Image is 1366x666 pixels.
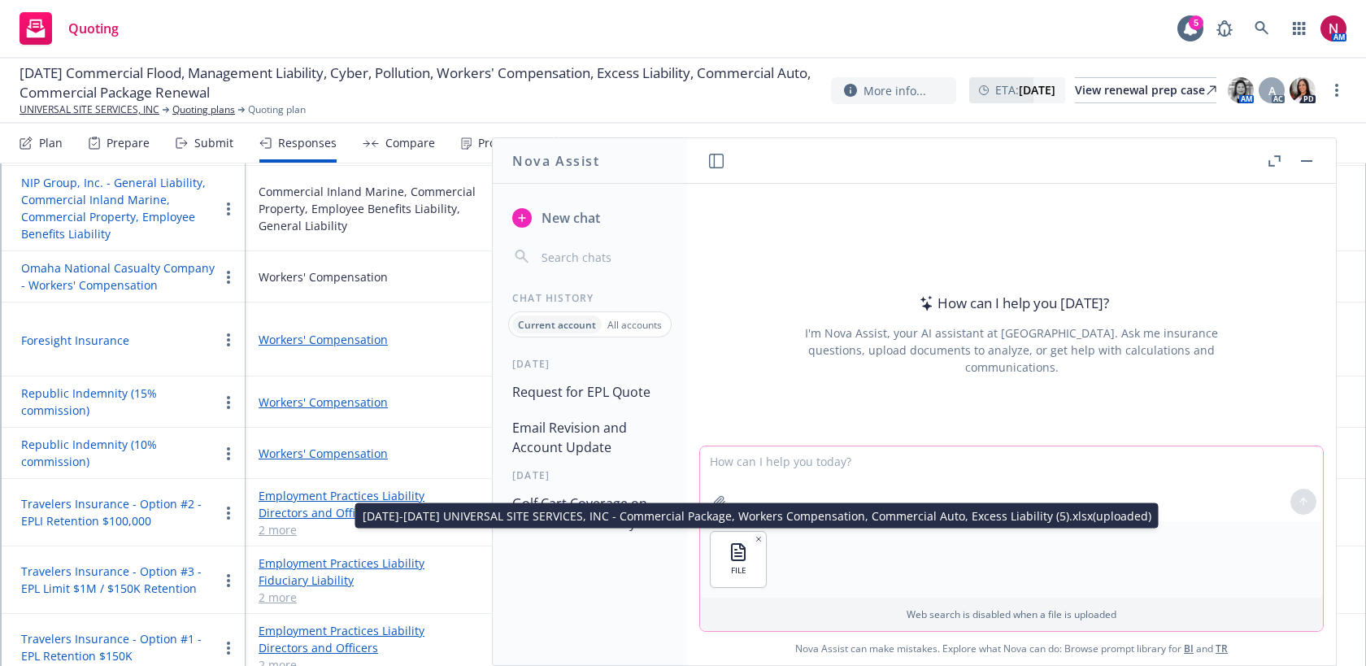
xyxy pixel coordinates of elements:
p: Web search is disabled when a file is uploaded [710,607,1313,621]
div: Workers' Compensation [259,268,388,285]
div: Compare [385,137,435,150]
img: photo [1290,77,1316,103]
h1: Nova Assist [512,151,600,171]
img: photo [1320,15,1346,41]
a: UNIVERSAL SITE SERVICES, INC [20,102,159,117]
button: Golf Cart Coverage on Inland Marine Policy [506,489,674,538]
div: How can I help you [DATE]? [915,293,1109,314]
div: I'm Nova Assist, your AI assistant at [GEOGRAPHIC_DATA]. Ask me insurance questions, upload docum... [783,324,1240,376]
div: [DATE] [493,468,687,482]
span: FILE [731,565,746,576]
input: Search chats [538,246,668,268]
div: [DATE] [493,357,687,371]
a: 2 more [259,521,476,538]
a: more [1327,81,1346,100]
div: Responses [278,137,337,150]
a: Directors and Officers [259,504,476,521]
span: New chat [538,208,600,228]
button: More info... [831,77,956,104]
div: Files [637,137,662,150]
button: Republic Indemnity (15% commission) [21,385,219,419]
div: 5 [1189,15,1203,30]
a: Report a Bug [1208,12,1241,45]
div: Submit [194,137,233,150]
strong: [DATE] [1019,82,1055,98]
a: Workers' Compensation [259,445,476,462]
a: 2 more [259,589,476,606]
a: Directors and Officers [259,639,476,656]
span: More info... [864,82,926,99]
a: TR [1216,642,1228,655]
a: View renewal prep case [1075,77,1216,103]
button: New chat [506,203,674,233]
span: Quoting [68,22,119,35]
div: Propose [478,137,522,150]
a: Search [1246,12,1278,45]
div: Plan [39,137,63,150]
button: Travelers Insurance - Option #2 - EPLI Retention $100,000 [21,495,219,529]
button: Omaha National Casualty Company - Workers' Compensation [21,259,219,294]
a: Quoting plans [172,102,235,117]
a: Employment Practices Liability [259,555,476,572]
img: photo [1228,77,1254,103]
a: Fiduciary Liability [259,572,476,589]
a: Workers' Compensation [259,331,476,348]
a: Employment Practices Liability [259,622,476,639]
button: FILE [711,532,766,587]
button: NIP Group, Inc. - General Liability, Commercial Inland Marine, Commercial Property, Employee Bene... [21,174,219,242]
span: A [1268,82,1276,99]
p: All accounts [607,318,662,332]
span: [DATE] Commercial Flood, Management Liability, Cyber, Pollution, Workers' Compensation, Excess Li... [20,63,818,102]
button: Foresight Insurance [21,332,129,349]
div: Prepare [107,137,150,150]
div: Chat History [493,291,687,305]
button: Email Revision and Account Update [506,413,674,462]
button: Republic Indemnity (10% commission) [21,436,219,470]
div: Bind [568,137,593,150]
a: Switch app [1283,12,1316,45]
span: ETA : [995,81,1055,98]
a: Quoting [13,6,125,51]
a: Employment Practices Liability [259,487,476,504]
span: Nova Assist can make mistakes. Explore what Nova can do: Browse prompt library for and [694,632,1329,665]
button: Travelers Insurance - Option #1 - EPL Retention $150K [21,630,219,664]
p: Current account [518,318,596,332]
button: Request for EPL Quote [506,377,674,407]
div: View renewal prep case [1075,78,1216,102]
span: Quoting plan [248,102,306,117]
button: Travelers Insurance - Option #3 - EPL Limit $1M / $150K Retention [21,563,219,597]
div: Commercial Inland Marine, Commercial Property, Employee Benefits Liability, General Liability [259,183,476,234]
a: BI [1184,642,1194,655]
a: Workers' Compensation [259,394,476,411]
